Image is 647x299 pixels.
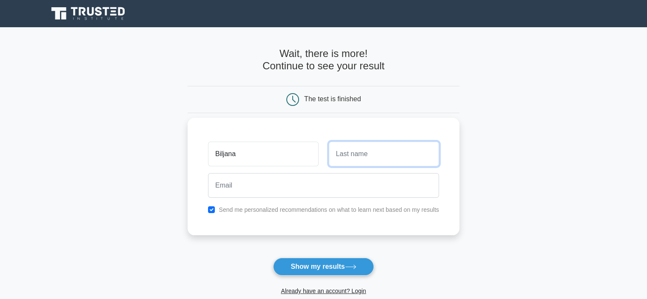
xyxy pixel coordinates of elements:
h4: Wait, there is more! Continue to see your result [188,48,459,72]
input: Last name [329,142,439,166]
div: The test is finished [304,95,361,103]
label: Send me personalized recommendations on what to learn next based on my results [219,206,439,213]
input: Email [208,173,439,198]
button: Show my results [273,258,373,276]
input: First name [208,142,318,166]
a: Already have an account? Login [281,288,366,294]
